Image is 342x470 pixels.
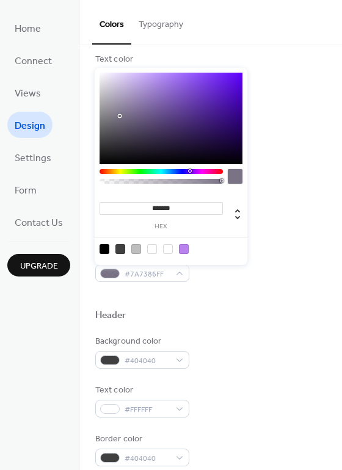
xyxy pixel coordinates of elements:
[15,149,51,168] span: Settings
[95,384,187,397] div: Text color
[95,309,126,322] div: Header
[125,355,170,367] span: #404040
[15,214,63,233] span: Contact Us
[147,244,157,254] div: rgba(255, 255, 255, 0)
[7,15,48,41] a: Home
[115,244,125,254] div: rgb(64, 64, 64)
[7,209,70,235] a: Contact Us
[125,403,170,416] span: #FFFFFF
[7,112,53,138] a: Design
[15,117,45,136] span: Design
[7,254,70,277] button: Upgrade
[131,244,141,254] div: rgb(191, 191, 191)
[95,335,187,348] div: Background color
[15,84,41,103] span: Views
[100,244,109,254] div: rgb(0, 0, 0)
[7,47,59,73] a: Connect
[7,144,59,170] a: Settings
[95,53,187,66] div: Text color
[15,52,52,71] span: Connect
[15,20,41,38] span: Home
[125,268,170,281] span: #7A7386FF
[125,452,170,465] span: #404040
[100,223,223,230] label: hex
[179,244,189,254] div: rgb(186, 131, 240)
[7,176,44,203] a: Form
[95,433,187,446] div: Border color
[15,181,37,200] span: Form
[163,244,173,254] div: rgb(255, 255, 255)
[20,260,58,273] span: Upgrade
[7,79,48,106] a: Views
